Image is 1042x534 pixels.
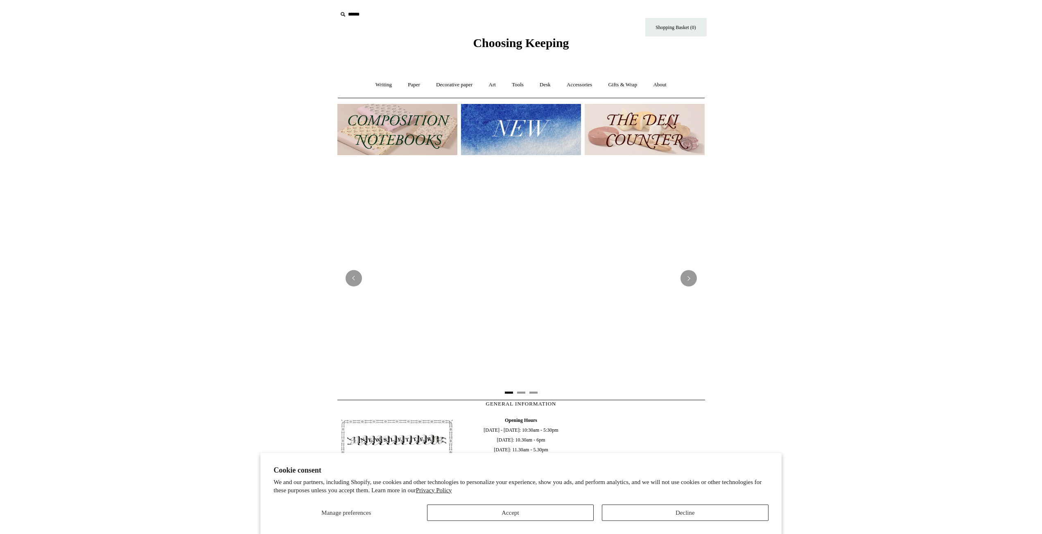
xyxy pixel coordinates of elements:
[416,487,452,493] a: Privacy Policy
[559,74,599,96] a: Accessories
[346,270,362,286] button: Previous
[273,505,419,521] button: Manage preferences
[529,392,538,394] button: Page 3
[473,36,569,50] span: Choosing Keeping
[337,163,705,394] img: 20250131 INSIDE OF THE SHOP.jpg__PID:b9484a69-a10a-4bde-9e8d-1408d3d5e6ad
[461,104,581,155] img: New.jpg__PID:f73bdf93-380a-4a35-bcfe-7823039498e1
[532,74,558,96] a: Desk
[368,74,399,96] a: Writing
[400,74,427,96] a: Paper
[505,417,537,423] b: Opening Hours
[504,74,531,96] a: Tools
[602,505,769,521] button: Decline
[517,392,525,394] button: Page 2
[429,74,480,96] a: Decorative paper
[273,466,769,475] h2: Cookie consent
[601,74,644,96] a: Gifts & Wrap
[645,18,707,36] a: Shopping Basket (0)
[585,104,705,155] img: The Deli Counter
[486,401,556,407] span: GENERAL INFORMATION
[427,505,594,521] button: Accept
[273,478,769,494] p: We and our partners, including Shopify, use cookies and other technologies to personalize your ex...
[337,415,456,466] img: pf-4db91bb9--1305-Newsletter-Button_1200x.jpg
[481,74,503,96] a: Art
[646,74,674,96] a: About
[461,415,580,494] span: [DATE] - [DATE]: 10:30am - 5:30pm [DATE]: 10.30am - 6pm [DATE]: 11.30am - 5.30pm 020 7613 3842
[321,509,371,516] span: Manage preferences
[337,104,457,155] img: 202302 Composition ledgers.jpg__PID:69722ee6-fa44-49dd-a067-31375e5d54ec
[505,392,513,394] button: Page 1
[680,270,697,286] button: Next
[473,43,569,48] a: Choosing Keeping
